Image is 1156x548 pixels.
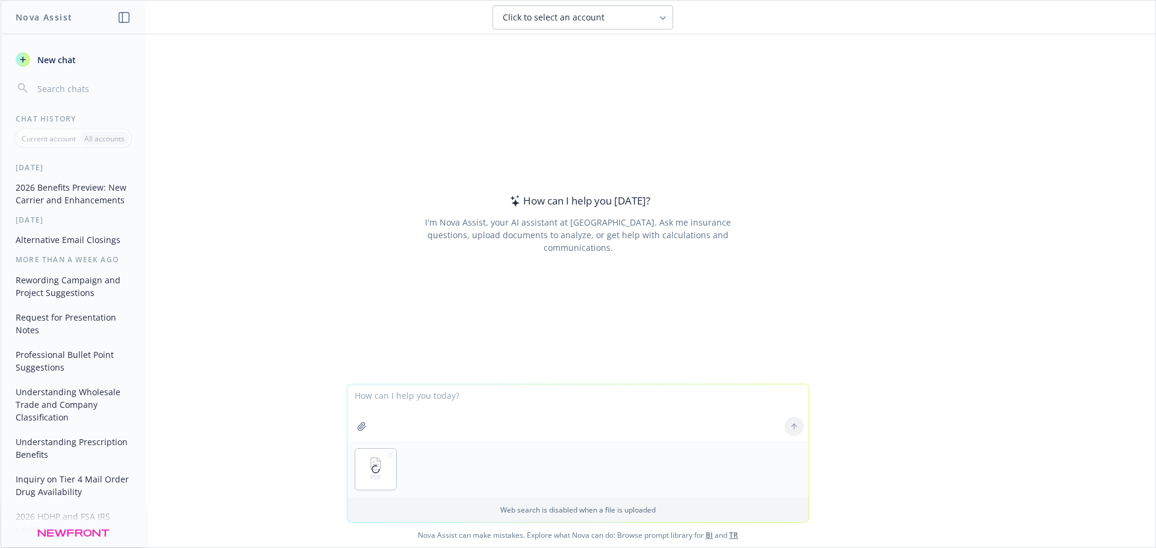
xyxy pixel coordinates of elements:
[729,530,738,540] a: TR
[1,114,145,124] div: Chat History
[706,530,713,540] a: BI
[1,254,145,265] div: More than a week ago
[503,11,604,23] span: Click to select an account
[16,11,72,23] h1: Nova Assist
[1,162,145,173] div: [DATE]
[11,506,135,539] button: 2026 HDHP and FSA IRS Limits
[11,382,135,427] button: Understanding Wholesale Trade and Company Classification
[11,432,135,464] button: Understanding Prescription Benefits
[11,345,135,377] button: Professional Bullet Point Suggestions
[35,80,131,97] input: Search chats
[11,49,135,70] button: New chat
[84,134,125,144] p: All accounts
[11,469,135,502] button: Inquiry on Tier 4 Mail Order Drug Availability
[506,193,650,209] div: How can I help you [DATE]?
[22,134,76,144] p: Current account
[5,523,1151,547] span: Nova Assist can make mistakes. Explore what Nova can do: Browse prompt library for and
[408,216,747,254] div: I'm Nova Assist, your AI assistant at [GEOGRAPHIC_DATA]. Ask me insurance questions, upload docum...
[11,270,135,303] button: Rewording Campaign and Project Suggestions
[355,505,801,515] p: Web search is disabled when a file is uploaded
[11,230,135,250] button: Alternative Email Closings
[1,215,145,225] div: [DATE]
[11,307,135,340] button: Request for Presentation Notes
[35,54,76,66] span: New chat
[493,5,673,29] button: Click to select an account
[11,177,135,210] button: 2026 Benefits Preview: New Carrier and Enhancements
